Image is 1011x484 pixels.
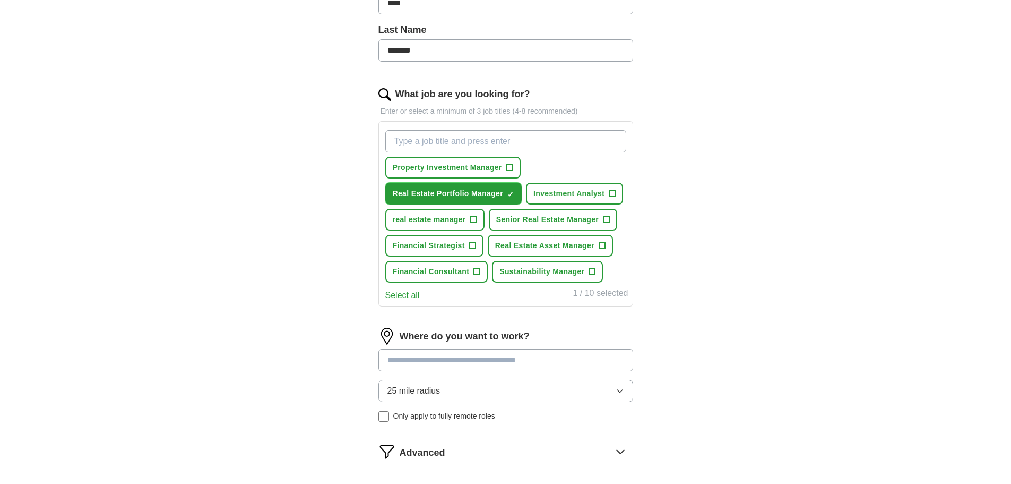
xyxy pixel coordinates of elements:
[385,261,488,283] button: Financial Consultant
[573,287,628,302] div: 1 / 10 selected
[378,411,389,422] input: Only apply to fully remote roles
[378,23,633,37] label: Last Name
[378,380,633,402] button: 25 mile radius
[385,157,521,179] button: Property Investment Manager
[489,209,618,231] button: Senior Real Estate Manager
[393,188,504,199] span: Real Estate Portfolio Manager
[499,266,584,277] span: Sustainability Manager
[393,214,466,225] span: real estate manager
[395,87,530,101] label: What job are you looking for?
[385,289,420,302] button: Select all
[496,214,599,225] span: Senior Real Estate Manager
[385,183,522,205] button: Real Estate Portfolio Manager✓
[488,235,613,257] button: Real Estate Asset Manager
[507,190,514,199] span: ✓
[495,240,594,251] span: Real Estate Asset Manager
[492,261,603,283] button: Sustainability Manager
[526,183,623,205] button: Investment Analyst
[378,106,633,117] p: Enter or select a minimum of 3 job titles (4-8 recommended)
[393,266,470,277] span: Financial Consultant
[387,385,440,397] span: 25 mile radius
[400,329,530,344] label: Where do you want to work?
[378,443,395,460] img: filter
[385,235,483,257] button: Financial Strategist
[378,328,395,345] img: location.png
[378,88,391,101] img: search.png
[385,209,485,231] button: real estate manager
[385,130,626,152] input: Type a job title and press enter
[400,446,445,460] span: Advanced
[393,411,495,422] span: Only apply to fully remote roles
[393,162,502,173] span: Property Investment Manager
[393,240,465,251] span: Financial Strategist
[533,188,604,199] span: Investment Analyst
